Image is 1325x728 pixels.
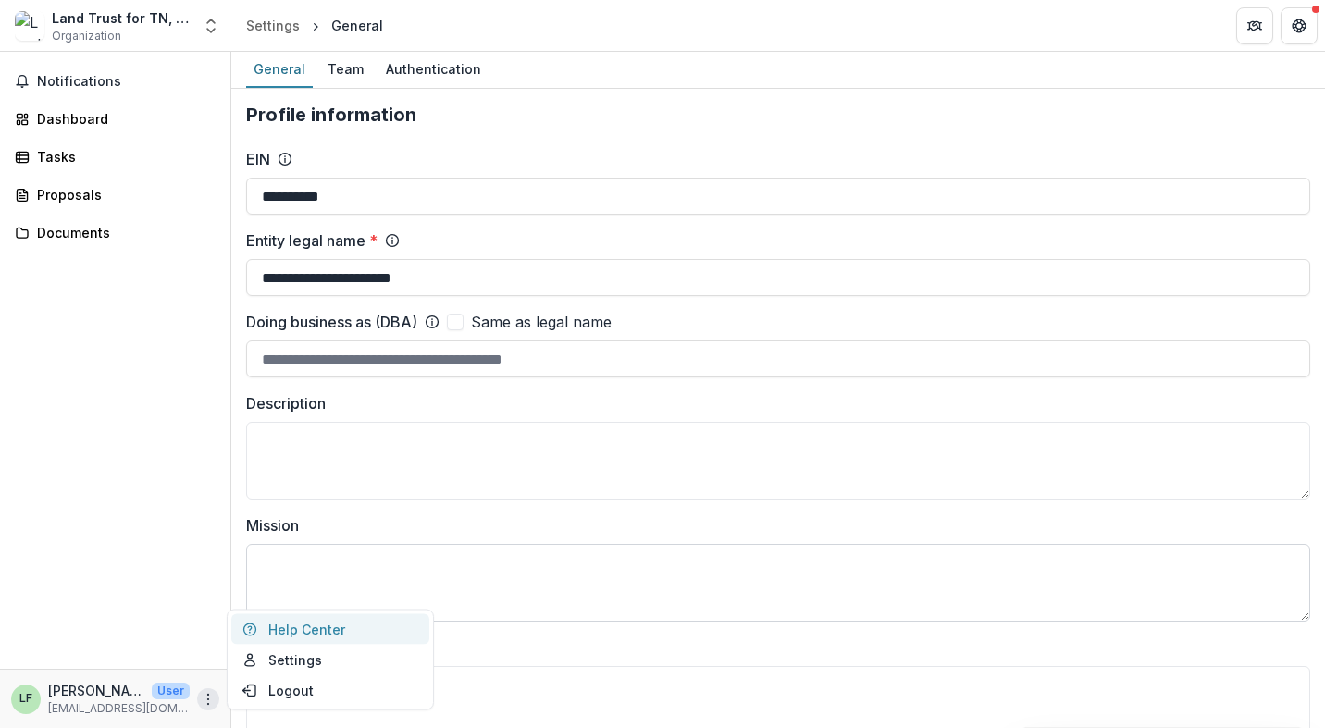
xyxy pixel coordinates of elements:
a: Team [320,52,371,88]
div: Dashboard [37,109,208,129]
label: Entity legal name [246,229,378,252]
div: Team [320,56,371,82]
button: Get Help [1281,7,1318,44]
img: Land Trust for TN, Inc. [15,11,44,41]
label: Mission [246,514,1299,537]
nav: breadcrumb [239,12,390,39]
a: Authentication [378,52,489,88]
p: User [152,683,190,699]
div: General [331,16,383,35]
div: Lucy Fey [19,693,32,705]
label: Doing business as (DBA) [246,311,417,333]
h2: Profile information [246,104,1310,126]
span: Same as legal name [471,311,612,333]
div: Land Trust for TN, Inc. [52,8,191,28]
span: Notifications [37,74,216,90]
div: General [246,56,313,82]
button: More [197,688,219,710]
span: Organization [52,28,121,44]
label: Description [246,392,1299,414]
div: Settings [246,16,300,35]
a: Tasks [7,142,223,172]
div: Authentication [378,56,489,82]
label: Vision [246,636,1299,659]
a: Proposals [7,179,223,210]
p: [PERSON_NAME] [48,681,144,700]
p: [EMAIL_ADDRESS][DOMAIN_NAME] [48,700,190,717]
a: General [246,52,313,88]
button: Notifications [7,67,223,96]
button: Open entity switcher [198,7,224,44]
label: EIN [246,148,270,170]
a: Settings [239,12,307,39]
div: Documents [37,223,208,242]
div: Tasks [37,147,208,167]
button: Partners [1236,7,1273,44]
a: Documents [7,217,223,248]
a: Dashboard [7,104,223,134]
div: Proposals [37,185,208,204]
